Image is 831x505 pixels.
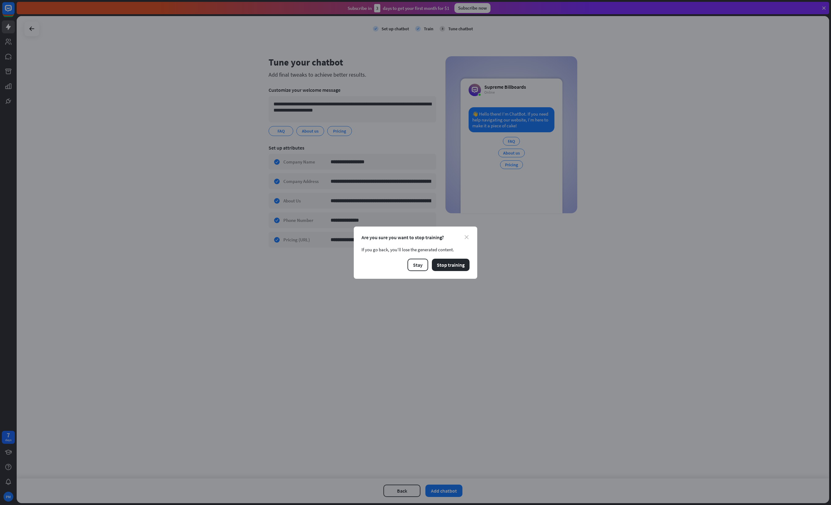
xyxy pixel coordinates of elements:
div: Are you sure you want to stop training? [361,234,470,240]
button: Stay [407,259,428,271]
button: Stop training [432,259,470,271]
i: close [465,235,469,239]
button: Open LiveChat chat widget [5,2,23,21]
div: If you go back, you’ll lose the generated content. [361,247,470,252]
